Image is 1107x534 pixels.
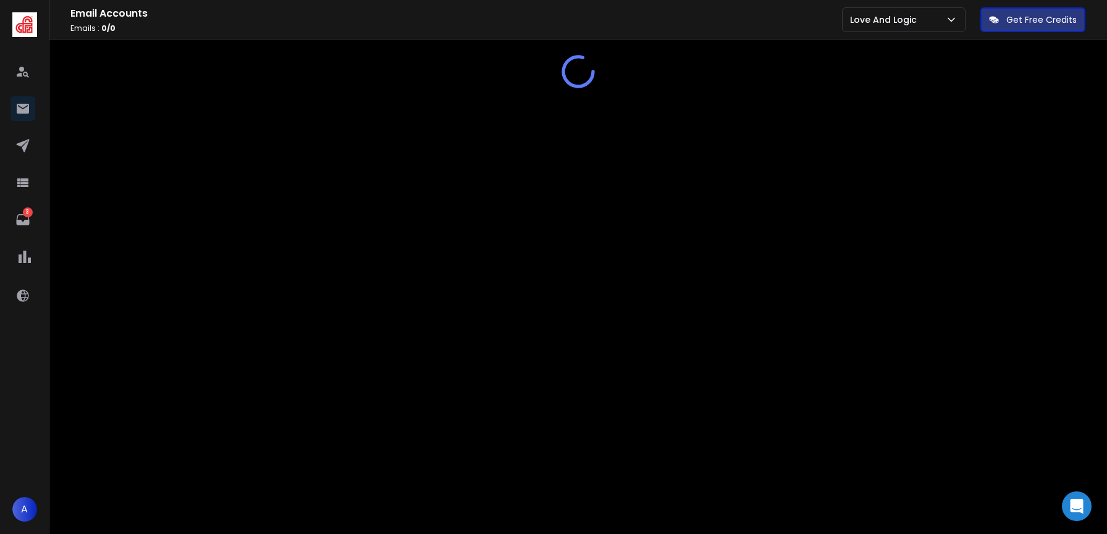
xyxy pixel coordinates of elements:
p: 3 [23,207,33,217]
button: A [12,497,37,522]
div: Open Intercom Messenger [1062,491,1092,521]
p: Emails : [70,23,842,33]
span: 0 / 0 [101,23,116,33]
h1: Email Accounts [70,6,842,21]
p: Get Free Credits [1006,14,1077,26]
button: Get Free Credits [980,7,1085,32]
p: Love And Logic [850,14,922,26]
a: 3 [11,207,35,232]
img: logo [12,12,37,37]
